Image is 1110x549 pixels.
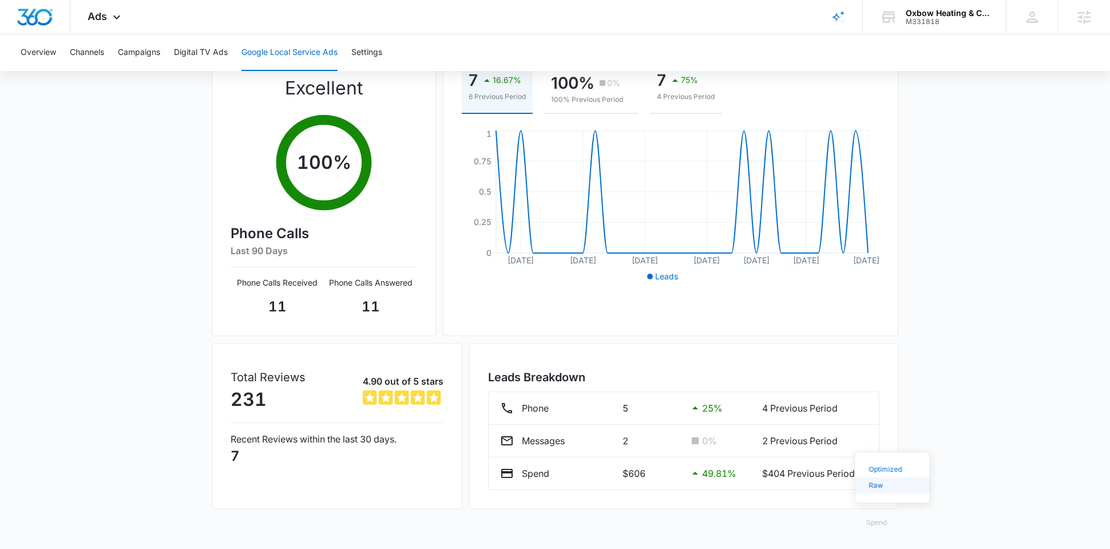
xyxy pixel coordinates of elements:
[762,467,867,480] p: $404 Previous Period
[493,76,521,84] p: 16.67%
[231,386,306,413] p: 231
[657,92,715,102] p: 4 Previous Period
[486,129,491,139] tspan: 1
[297,149,351,176] p: 100 %
[21,34,56,71] button: Overview
[702,401,723,415] p: 25 %
[702,467,736,480] p: 49.81 %
[762,434,867,448] p: 2 Previous Period
[906,18,989,26] div: account id
[657,71,666,89] p: 7
[488,369,879,386] h3: Leads Breakdown
[508,255,534,265] tspan: [DATE]
[570,255,596,265] tspan: [DATE]
[702,434,717,448] p: 0 %
[522,467,549,480] p: Spend
[285,74,363,102] p: Excellent
[522,434,565,448] p: Messages
[855,477,929,493] button: Raw
[853,255,879,265] tspan: [DATE]
[793,255,819,265] tspan: [DATE]
[522,401,549,415] p: Phone
[363,374,443,388] p: 4.90 out of 5 stars
[70,34,104,71] button: Channels
[743,255,770,265] tspan: [DATE]
[231,297,324,317] p: 11
[324,277,417,289] p: Phone Calls Answered
[762,401,867,415] p: 4 Previous Period
[231,446,443,467] p: 7
[118,34,160,71] button: Campaigns
[469,92,526,102] p: 6 Previous Period
[88,10,107,22] span: Ads
[474,156,491,166] tspan: 0.75
[324,297,417,317] p: 11
[241,34,338,71] button: Google Local Service Ads
[479,187,491,196] tspan: 0.5
[486,248,491,258] tspan: 0
[855,509,898,536] button: Spend
[231,432,443,446] p: Recent Reviews within the last 30 days.
[681,76,698,84] p: 75%
[351,34,382,71] button: Settings
[174,34,228,71] button: Digital TV Ads
[869,466,902,473] div: Optimized
[551,74,594,92] p: 100%
[655,271,678,281] span: Leads
[607,79,620,87] p: 0%
[474,217,491,227] tspan: 0.25
[623,401,679,415] p: 5
[632,255,658,265] tspan: [DATE]
[231,277,324,289] p: Phone Calls Received
[869,482,902,489] div: Raw
[855,461,929,477] button: Optimized
[906,9,989,18] div: account name
[231,244,417,258] h6: Last 90 Days
[469,71,478,89] p: 7
[231,223,417,244] h4: Phone Calls
[551,94,632,105] p: 100% Previous Period
[231,369,306,386] p: Total Reviews
[693,255,720,265] tspan: [DATE]
[623,434,679,448] p: 2
[623,467,679,480] p: $606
